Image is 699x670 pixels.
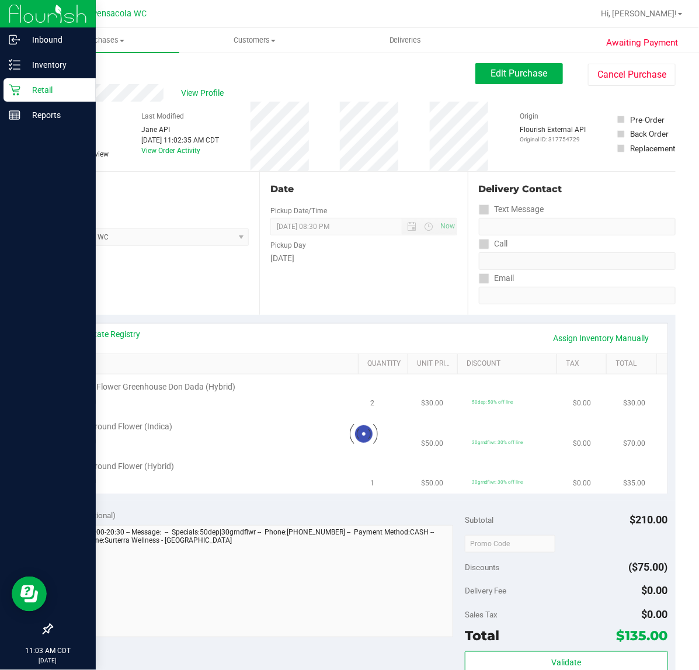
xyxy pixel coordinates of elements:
button: Cancel Purchase [588,64,676,86]
input: Promo Code [465,535,555,553]
span: Awaiting Payment [606,36,678,50]
input: Format: (999) 999-9999 [479,252,676,270]
label: Text Message [479,201,544,218]
inline-svg: Reports [9,109,20,121]
span: Sales Tax [465,610,498,619]
p: Reports [20,108,91,122]
div: Jane API [141,124,219,135]
span: ($75.00) [629,561,668,573]
a: View State Registry [71,328,141,340]
div: Pre-Order [630,114,665,126]
span: $135.00 [617,627,668,644]
a: Quantity [367,359,403,369]
input: Format: (999) 999-9999 [479,218,676,235]
span: Hi, [PERSON_NAME]! [601,9,677,18]
a: Discount [467,359,553,369]
div: [DATE] [270,252,457,265]
span: Discounts [465,557,499,578]
p: Inbound [20,33,91,47]
button: Edit Purchase [475,63,563,84]
div: [DATE] 11:02:35 AM CDT [141,135,219,145]
inline-svg: Inventory [9,59,20,71]
inline-svg: Retail [9,84,20,96]
label: Pickup Date/Time [270,206,327,216]
inline-svg: Inbound [9,34,20,46]
p: Inventory [20,58,91,72]
p: [DATE] [5,656,91,665]
span: View Profile [181,87,228,99]
p: Retail [20,83,91,97]
a: SKU [69,359,354,369]
span: Edit Purchase [491,68,548,79]
span: Subtotal [465,515,493,525]
span: Deliveries [374,35,437,46]
span: Pensacola WC [92,9,147,19]
span: Purchases [28,35,179,46]
a: Purchases [28,28,179,53]
span: Customers [180,35,330,46]
a: Tax [566,359,602,369]
div: Flourish External API [520,124,586,144]
span: Total [465,627,499,644]
label: Pickup Day [270,240,306,251]
span: $0.00 [642,608,668,620]
label: Call [479,235,508,252]
div: Replacement [630,143,675,154]
div: Location [51,182,249,196]
label: Last Modified [141,111,184,121]
label: Origin [520,111,538,121]
span: Delivery Fee [465,586,506,595]
iframe: Resource center [12,577,47,612]
a: Deliveries [330,28,481,53]
div: Date [270,182,457,196]
span: Validate [551,658,581,667]
span: $210.00 [630,513,668,526]
p: 11:03 AM CDT [5,645,91,656]
span: $0.00 [642,584,668,596]
a: Assign Inventory Manually [546,328,657,348]
a: Unit Price [418,359,453,369]
a: View Order Activity [141,147,200,155]
div: Back Order [630,128,669,140]
a: Customers [179,28,331,53]
a: Total [616,359,652,369]
p: Original ID: 317754729 [520,135,586,144]
label: Email [479,270,514,287]
div: Delivery Contact [479,182,676,196]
